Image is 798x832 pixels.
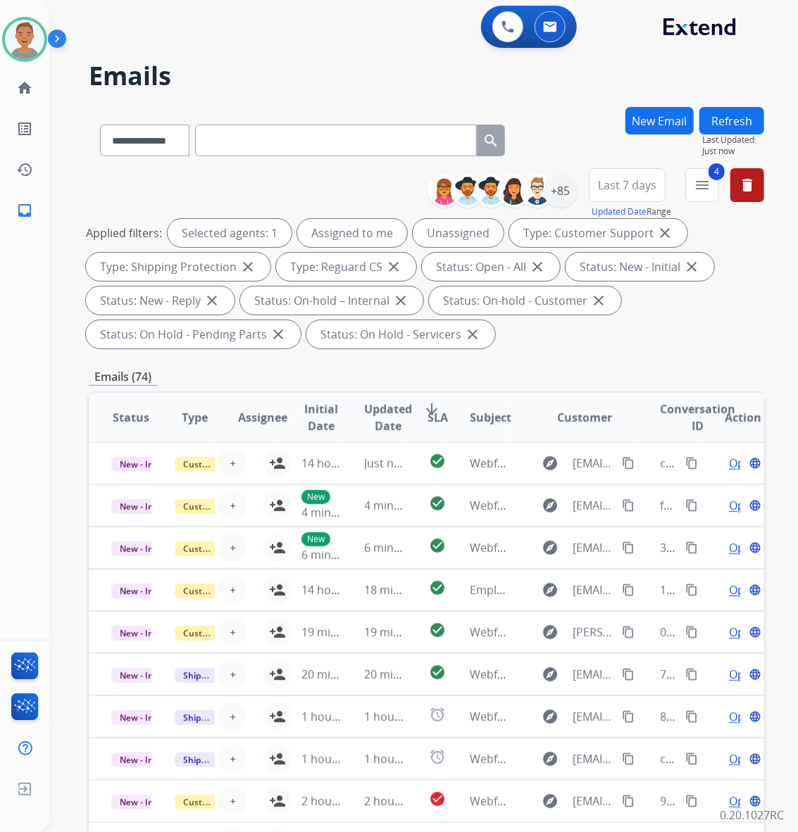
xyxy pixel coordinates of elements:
[464,326,481,343] mat-icon: close
[685,626,698,638] mat-icon: content_copy
[573,581,614,598] span: [EMAIL_ADDRESS][DOMAIN_NAME]
[269,750,286,767] mat-icon: person_add
[702,134,764,146] span: Last Updated:
[301,624,383,640] span: 19 minutes ago
[660,401,735,434] span: Conversation ID
[5,20,44,59] img: avatar
[175,668,271,683] span: Shipping Protection
[111,584,177,598] span: New - Initial
[749,626,761,638] mat-icon: language
[86,286,235,315] div: Status: New - Reply
[429,537,446,554] mat-icon: check_circle
[365,401,413,434] span: Updated Date
[230,666,236,683] span: +
[429,664,446,681] mat-icon: check_circle
[573,624,614,641] span: [PERSON_NAME][EMAIL_ADDRESS][PERSON_NAME][DOMAIN_NAME]
[204,292,220,309] mat-icon: close
[683,258,700,275] mat-icon: close
[685,499,698,512] mat-icon: content_copy
[111,541,177,556] span: New - Initial
[470,455,789,471] span: Webform from [EMAIL_ADDRESS][DOMAIN_NAME] on [DATE]
[111,668,177,683] span: New - Initial
[218,745,247,773] button: +
[429,453,446,469] mat-icon: check_circle
[729,666,758,683] span: Open
[566,253,714,281] div: Status: New - Initial
[656,225,673,241] mat-icon: close
[590,292,607,309] mat-icon: close
[218,449,247,477] button: +
[16,120,33,137] mat-icon: list_alt
[230,708,236,725] span: +
[111,499,177,514] span: New - Initial
[428,409,448,426] span: SLA
[365,540,440,555] span: 6 minutes ago
[230,455,236,472] span: +
[218,534,247,562] button: +
[573,666,614,683] span: [EMAIL_ADDRESS][DOMAIN_NAME]
[301,751,359,767] span: 1 hour ago
[625,107,694,134] button: New Email
[729,539,758,556] span: Open
[701,393,764,442] th: Action
[230,750,236,767] span: +
[269,624,286,641] mat-icon: person_add
[685,584,698,596] mat-icon: content_copy
[622,499,635,512] mat-icon: content_copy
[365,793,428,809] span: 2 hours ago
[749,584,761,596] mat-icon: language
[558,409,613,426] span: Customer
[542,708,559,725] mat-icon: explore
[413,219,504,247] div: Unassigned
[622,668,635,681] mat-icon: content_copy
[113,409,149,426] span: Status
[269,708,286,725] mat-icon: person_add
[218,660,247,688] button: +
[685,668,698,681] mat-icon: content_copy
[230,624,236,641] span: +
[622,626,635,638] mat-icon: content_copy
[573,455,614,472] span: [EMAIL_ADDRESS][DOMAIN_NAME]
[306,320,495,348] div: Status: On Hold - Servicers
[542,793,559,809] mat-icon: explore
[482,132,499,149] mat-icon: search
[573,497,614,514] span: [EMAIL_ADDRESS][DOMAIN_NAME]
[592,206,647,218] button: Updated Date
[269,581,286,598] mat-icon: person_add
[685,457,698,469] mat-icon: content_copy
[89,62,764,90] h2: Emails
[175,626,266,641] span: Customer Support
[729,581,758,598] span: Open
[111,626,177,641] span: New - Initial
[470,751,789,767] span: Webform from [EMAIL_ADDRESS][DOMAIN_NAME] on [DATE]
[729,750,758,767] span: Open
[685,710,698,723] mat-icon: content_copy
[16,161,33,178] mat-icon: history
[269,539,286,556] mat-icon: person_add
[175,457,266,472] span: Customer Support
[111,457,177,472] span: New - Initial
[365,582,447,598] span: 18 minutes ago
[573,539,614,556] span: [EMAIL_ADDRESS][DOMAIN_NAME]
[429,622,446,638] mat-icon: check_circle
[749,541,761,554] mat-icon: language
[230,793,236,809] span: +
[218,787,247,815] button: +
[429,495,446,512] mat-icon: check_circle
[168,219,292,247] div: Selected agents: 1
[749,795,761,807] mat-icon: language
[218,618,247,646] button: +
[542,624,559,641] mat-icon: explore
[301,505,377,520] span: 4 minutes ago
[365,498,440,513] span: 4 minutes ago
[301,532,330,546] p: New
[622,584,635,596] mat-icon: content_copy
[175,752,271,767] span: Shipping Protection
[720,807,784,824] p: 0.20.1027RC
[301,547,377,562] span: 6 minutes ago
[699,107,764,134] button: Refresh
[269,666,286,683] mat-icon: person_add
[429,286,621,315] div: Status: On-hold - Customer
[729,708,758,725] span: Open
[542,750,559,767] mat-icon: explore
